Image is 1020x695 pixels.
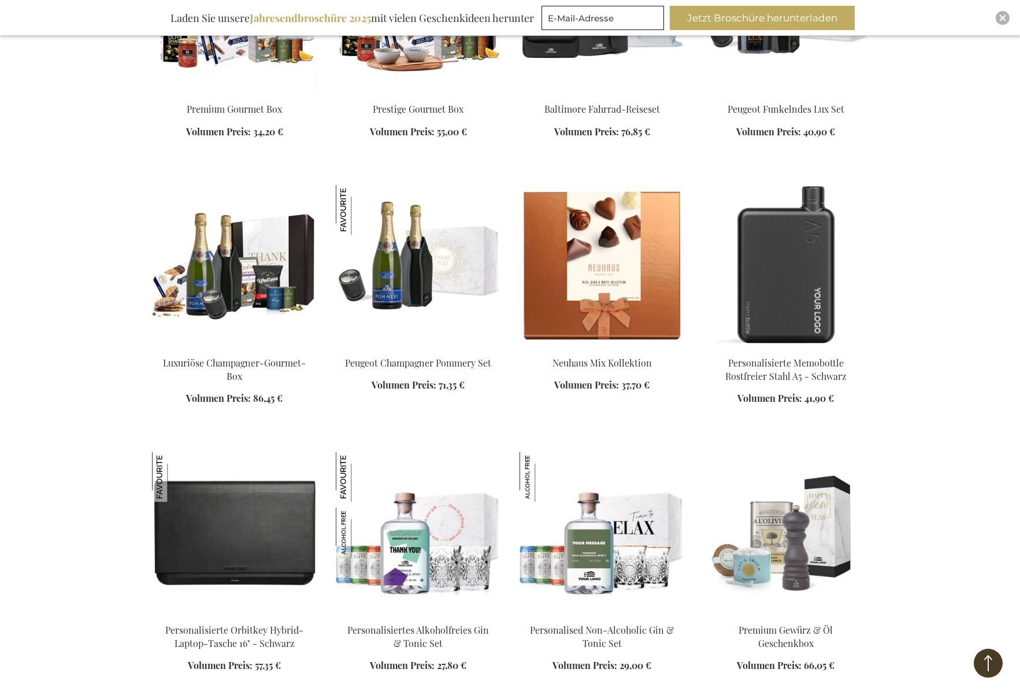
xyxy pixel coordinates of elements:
span: 71,35 € [439,379,465,391]
a: Volumen Preis: 37,70 € [554,379,650,392]
span: Volumen Preis: [186,125,251,138]
a: Volumen Preis: 41,90 € [737,392,834,405]
a: Personalisierte Orbitkey Hybrid-Laptop-Tasche 16" - Schwarz [165,624,303,649]
img: Personalised Non-Alcoholic Gin & Tonic Set [520,452,685,614]
img: Neuhaus Mix Collection [520,185,685,347]
span: 76,85 € [621,125,650,138]
img: Personalisiertes Alkoholfreies Gin & Tonic Set [336,452,501,614]
b: Jahresendbroschüre 2025 [250,11,371,25]
a: Personalised Non-Alcoholic Gin & Tonic Set Personalised Non-Alcoholic Gin & Tonic Set [520,609,685,620]
a: Baltimore Fahrrad-Reiseset [544,103,660,115]
span: 57,35 € [255,659,281,671]
a: Neuhaus Mix Collection [520,342,685,353]
a: Volumen Preis: 66,05 € [737,659,834,672]
button: Jetzt Broschüre herunterladen [670,6,855,30]
span: 86,45 € [253,392,283,404]
span: 55,00 € [437,125,467,138]
img: Premium Gewürz & Öl Geschenkbox [703,452,869,614]
span: 34,20 € [253,125,283,138]
span: Volumen Preis: [188,659,253,671]
a: Volumen Preis: 27,80 € [370,659,466,672]
img: Peugeot Champagne Pommery Set [336,185,501,347]
span: 29,00 € [620,659,651,671]
a: Personalisierte Memobottle Rostfreier Stahl A5 - Schwarz [725,357,847,382]
a: Neuhaus Mix Kollektion [552,357,652,369]
a: Volumen Preis: 57,35 € [188,659,281,672]
span: 27,80 € [437,659,466,671]
img: Luxury Champagne Gourmet Box [152,185,317,347]
a: Volumen Preis: 34,20 € [186,125,283,139]
img: Personalisiertes Alkoholfreies Gin & Tonic Set [336,452,385,502]
span: 37,70 € [621,379,650,391]
span: Volumen Preis: [554,379,619,391]
a: Peugeot Champagner Pommery Set [345,357,491,369]
span: Volumen Preis: [370,659,435,671]
span: Volumen Preis: [737,659,802,671]
a: Premium Gourmet Box [152,88,317,99]
span: Volumen Preis: [370,125,435,138]
a: Luxury Champagne Gourmet Box [152,342,317,353]
img: Personalised Orbitkey Hybrid Laptop Sleeve 16" - Black [152,452,317,614]
span: Volumen Preis: [554,125,619,138]
input: E-Mail-Adresse [541,6,664,30]
a: Baltimore Bike Travel Set Baltimore Fahrrad-Reiseset [520,88,685,99]
div: Laden Sie unsere mit vielen Geschenkideen herunter [165,6,539,30]
img: Close [999,14,1006,21]
img: Personalised Non-Alcoholic Gin & Tonic Set [520,452,569,502]
img: Personalisierte Orbitkey Hybrid-Laptop-Tasche 16" - Schwarz [152,452,202,502]
a: Premium Gourmet Box [187,103,282,115]
span: Volumen Preis: [186,392,251,404]
a: Prestige Gourmet Box [373,103,463,115]
a: Premium Gewürz & Öl Geschenkbox [703,609,869,620]
a: Volumen Preis: 71,35 € [372,379,465,392]
img: Personalisierte Memobottle Rostfreier Stahl A5 - Schwarz [703,185,869,347]
a: Volumen Preis: 55,00 € [370,125,467,139]
span: 41,90 € [804,392,834,404]
a: Premium Gewürz & Öl Geschenkbox [739,624,833,649]
a: Volumen Preis: 76,85 € [554,125,650,139]
a: Prestige Gourmet Box Prestige Gourmet Box [336,88,501,99]
img: Personalisiertes Alkoholfreies Gin & Tonic Set [336,508,385,557]
span: 66,05 € [804,659,834,671]
a: Peugeot Champagne Pommery Set Peugeot Champagner Pommery Set [336,342,501,353]
div: Close [996,11,1010,25]
a: Personalised Orbitkey Hybrid Laptop Sleeve 16" - Black Personalisierte Orbitkey Hybrid-Laptop-Tas... [152,609,317,620]
form: marketing offers and promotions [541,6,667,34]
a: Personalisiertes Alkoholfreies Gin & Tonic Set Personalisiertes Alkoholfreies Gin & Tonic Set Per... [336,609,501,620]
a: Volumen Preis: 86,45 € [186,392,283,405]
a: Personalised Non-Alcoholic Gin & Tonic Set [530,624,674,649]
a: Volumen Preis: 29,00 € [552,659,651,672]
a: Personalisierte Memobottle Rostfreier Stahl A5 - Schwarz [703,342,869,353]
span: Volumen Preis: [737,392,802,404]
a: Luxuriöse Champagner-Gourmet-Box [163,357,306,382]
span: Volumen Preis: [372,379,436,391]
img: Peugeot Champagner Pommery Set [336,185,385,235]
a: Personalisiertes Alkoholfreies Gin & Tonic Set [347,624,489,649]
span: Volumen Preis: [552,659,617,671]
